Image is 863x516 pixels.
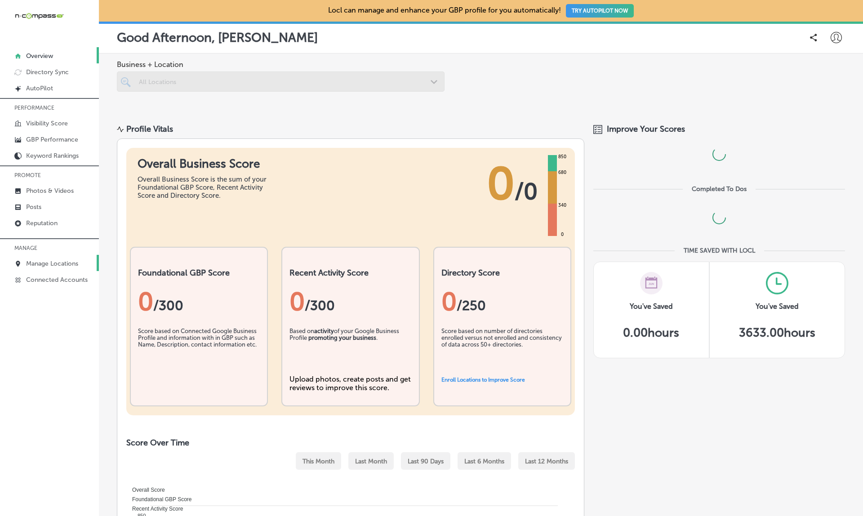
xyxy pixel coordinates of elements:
[525,458,568,465] span: Last 12 Months
[153,298,183,314] span: / 300
[556,169,568,176] div: 680
[138,328,260,373] div: Score based on Connected Google Business Profile and information with in GBP such as Name, Descri...
[289,375,411,392] div: Upload photos, create posts and get reviews to improve this score.
[125,487,165,493] span: Overall Score
[305,298,335,314] span: /300
[623,326,679,340] h5: 0.00 hours
[289,287,411,316] div: 0
[125,506,183,512] span: Recent Activity Score
[26,219,58,227] p: Reputation
[14,12,64,20] img: 660ab0bf-5cc7-4cb8-ba1c-48b5ae0f18e60NCTV_CLogo_TV_Black_-500x88.png
[289,268,411,278] h2: Recent Activity Score
[692,185,747,193] div: Completed To Dos
[464,458,504,465] span: Last 6 Months
[314,328,334,334] b: activity
[515,178,538,205] span: / 0
[26,120,68,127] p: Visibility Score
[289,328,411,373] div: Based on of your Google Business Profile .
[756,302,799,311] h3: You've Saved
[26,203,41,211] p: Posts
[302,458,334,465] span: This Month
[566,4,634,18] button: TRY AUTOPILOT NOW
[138,157,272,171] h1: Overall Business Score
[408,458,444,465] span: Last 90 Days
[355,458,387,465] span: Last Month
[441,377,525,383] a: Enroll Locations to Improve Score
[117,30,318,45] p: Good Afternoon, [PERSON_NAME]
[556,202,568,209] div: 340
[684,247,755,254] div: TIME SAVED WITH LOCL
[26,187,74,195] p: Photos & Videos
[126,438,575,448] h2: Score Over Time
[26,68,69,76] p: Directory Sync
[559,231,565,238] div: 0
[556,153,568,160] div: 850
[26,85,53,92] p: AutoPilot
[26,52,53,60] p: Overview
[138,175,272,200] div: Overall Business Score is the sum of your Foundational GBP Score, Recent Activity Score and Direc...
[441,268,563,278] h2: Directory Score
[739,326,815,340] h5: 3633.00 hours
[26,152,79,160] p: Keyword Rankings
[125,496,192,503] span: Foundational GBP Score
[138,268,260,278] h2: Foundational GBP Score
[26,276,88,284] p: Connected Accounts
[138,287,260,316] div: 0
[117,60,445,69] span: Business + Location
[26,136,78,143] p: GBP Performance
[487,157,515,211] span: 0
[26,260,78,267] p: Manage Locations
[126,124,173,134] div: Profile Vitals
[630,302,673,311] h3: You've Saved
[308,334,376,341] b: promoting your business
[441,287,563,316] div: 0
[607,124,685,134] span: Improve Your Scores
[441,328,563,373] div: Score based on number of directories enrolled versus not enrolled and consistency of data across ...
[457,298,486,314] span: /250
